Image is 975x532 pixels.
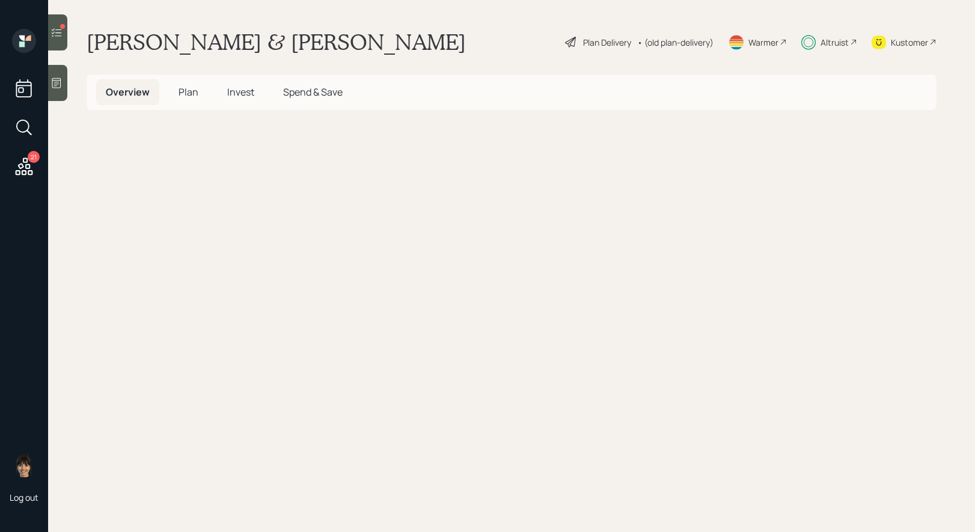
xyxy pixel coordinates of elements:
[891,36,928,49] div: Kustomer
[12,453,36,477] img: treva-nostdahl-headshot.png
[637,36,714,49] div: • (old plan-delivery)
[227,85,254,99] span: Invest
[583,36,631,49] div: Plan Delivery
[28,151,40,163] div: 21
[179,85,198,99] span: Plan
[821,36,849,49] div: Altruist
[106,85,150,99] span: Overview
[748,36,778,49] div: Warmer
[10,492,38,503] div: Log out
[87,29,466,55] h1: [PERSON_NAME] & [PERSON_NAME]
[283,85,343,99] span: Spend & Save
